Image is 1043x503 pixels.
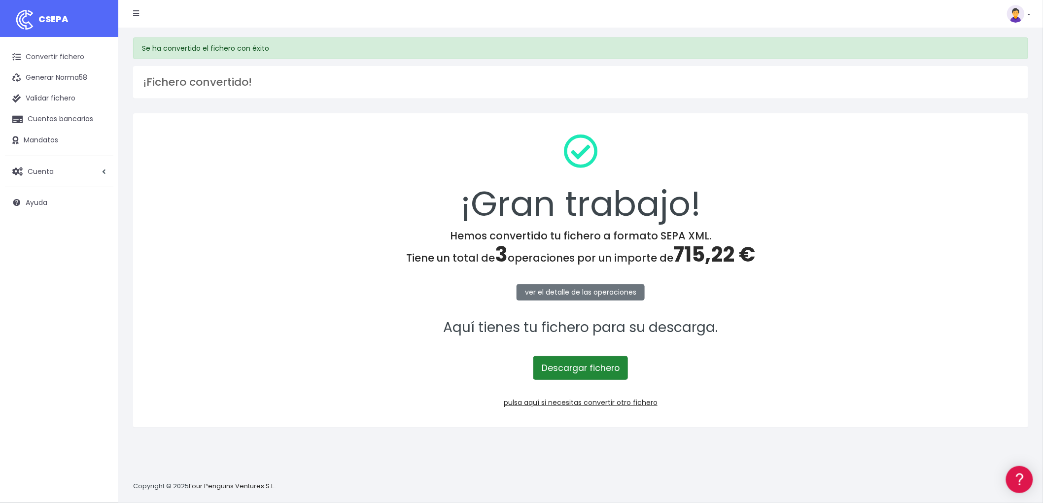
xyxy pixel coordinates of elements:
span: Cuenta [28,166,54,176]
a: API [10,252,187,267]
p: Aquí tienes tu fichero para su descarga. [146,317,1015,339]
h3: ¡Fichero convertido! [143,76,1018,89]
p: Copyright © 2025 . [133,481,277,492]
a: Formatos [10,125,187,140]
h4: Hemos convertido tu fichero a formato SEPA XML. Tiene un total de operaciones por un importe de [146,230,1015,267]
a: Perfiles de empresas [10,170,187,186]
div: Facturación [10,196,187,205]
button: Contáctanos [10,264,187,281]
a: Problemas habituales [10,140,187,155]
a: pulsa aquí si necesitas convertir otro fichero [504,398,658,407]
img: logo [12,7,37,32]
a: Descargar fichero [533,356,628,380]
span: CSEPA [38,13,69,25]
a: Ayuda [5,192,113,213]
span: 715,22 € [673,240,755,269]
div: Se ha convertido el fichero con éxito [133,37,1028,59]
a: Generar Norma58 [5,67,113,88]
a: POWERED BY ENCHANT [136,284,190,293]
a: Mandatos [5,130,113,151]
div: Información general [10,68,187,78]
div: Programadores [10,236,187,246]
div: Convertir ficheros [10,109,187,118]
a: Cuenta [5,161,113,182]
a: ver el detalle de las operaciones [517,284,645,301]
a: Información general [10,84,187,99]
span: Ayuda [26,198,47,207]
a: Four Penguins Ventures S.L. [189,481,275,491]
a: Cuentas bancarias [5,109,113,130]
a: Videotutoriales [10,155,187,170]
a: Convertir fichero [5,47,113,67]
img: profile [1007,5,1025,23]
div: ¡Gran trabajo! [146,126,1015,230]
a: Validar fichero [5,88,113,109]
a: General [10,211,187,227]
span: 3 [495,240,508,269]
